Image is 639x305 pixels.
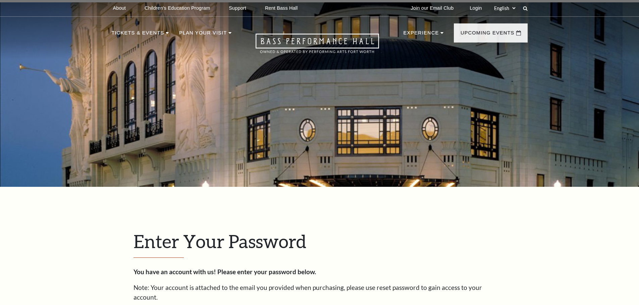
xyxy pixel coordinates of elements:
p: Experience [403,29,439,41]
strong: You have an account with us! [134,268,216,276]
p: Plan Your Visit [179,29,227,41]
p: Rent Bass Hall [265,5,298,11]
span: Enter Your Password [134,230,306,252]
p: Support [229,5,246,11]
select: Select: [493,5,517,11]
p: Children's Education Program [145,5,210,11]
p: Tickets & Events [112,29,164,41]
p: Note: Your account is attached to the email you provided when purchasing, please use reset passwo... [134,283,506,302]
strong: Please enter your password below. [217,268,316,276]
p: Upcoming Events [461,29,515,41]
p: About [113,5,126,11]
